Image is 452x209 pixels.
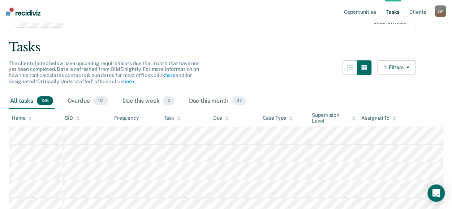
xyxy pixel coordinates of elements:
div: SID [65,115,79,121]
a: here [165,72,175,78]
div: Due this month37 [188,93,247,109]
div: J W [435,5,446,17]
div: Due this week0 [121,93,176,109]
div: Tasks [9,40,443,55]
span: The clients listed below have upcoming requirements due this month that have not yet been complet... [9,60,199,84]
button: Filters [377,60,416,75]
div: Overdue101 [66,93,110,109]
img: Recidiviz [6,8,40,16]
div: Assigned To [361,115,396,121]
span: 37 [232,96,246,106]
div: Name [12,115,32,121]
button: JW [435,5,446,17]
span: 101 [93,96,108,106]
div: Supervision Level [312,112,356,124]
div: Frequency [114,115,139,121]
div: Due [213,115,229,121]
div: Case Type [262,115,293,121]
a: here [123,78,134,84]
div: All tasks138 [9,93,55,109]
span: 0 [163,96,174,106]
div: Task [164,115,181,121]
span: 138 [37,96,53,106]
div: Open Intercom Messenger [427,184,445,202]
